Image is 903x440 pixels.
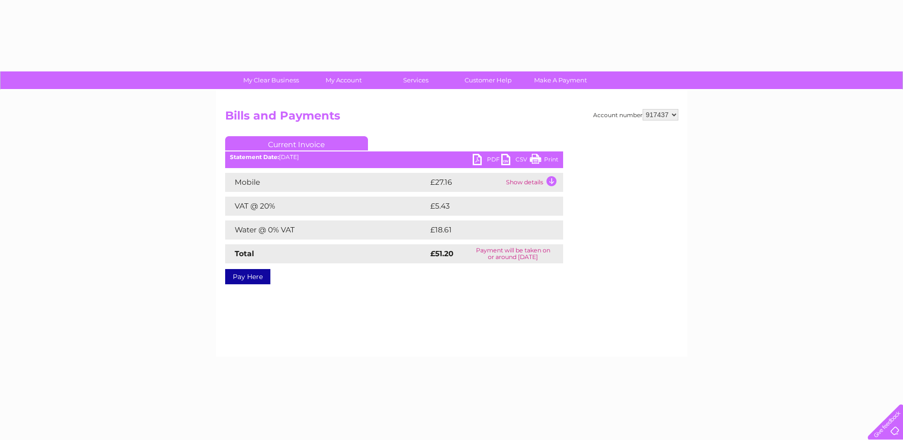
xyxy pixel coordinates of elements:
a: Pay Here [225,269,270,284]
a: My Account [304,71,383,89]
a: Print [530,154,558,168]
strong: £51.20 [430,249,454,258]
a: Make A Payment [521,71,600,89]
td: Payment will be taken on or around [DATE] [463,244,563,263]
a: Services [377,71,455,89]
td: VAT @ 20% [225,197,428,216]
a: PDF [473,154,501,168]
td: £18.61 [428,220,542,240]
td: Mobile [225,173,428,192]
b: Statement Date: [230,153,279,160]
a: CSV [501,154,530,168]
td: £5.43 [428,197,541,216]
td: Show details [504,173,563,192]
td: £27.16 [428,173,504,192]
a: My Clear Business [232,71,310,89]
a: Customer Help [449,71,527,89]
div: Account number [593,109,678,120]
a: Current Invoice [225,136,368,150]
strong: Total [235,249,254,258]
h2: Bills and Payments [225,109,678,127]
td: Water @ 0% VAT [225,220,428,240]
div: [DATE] [225,154,563,160]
